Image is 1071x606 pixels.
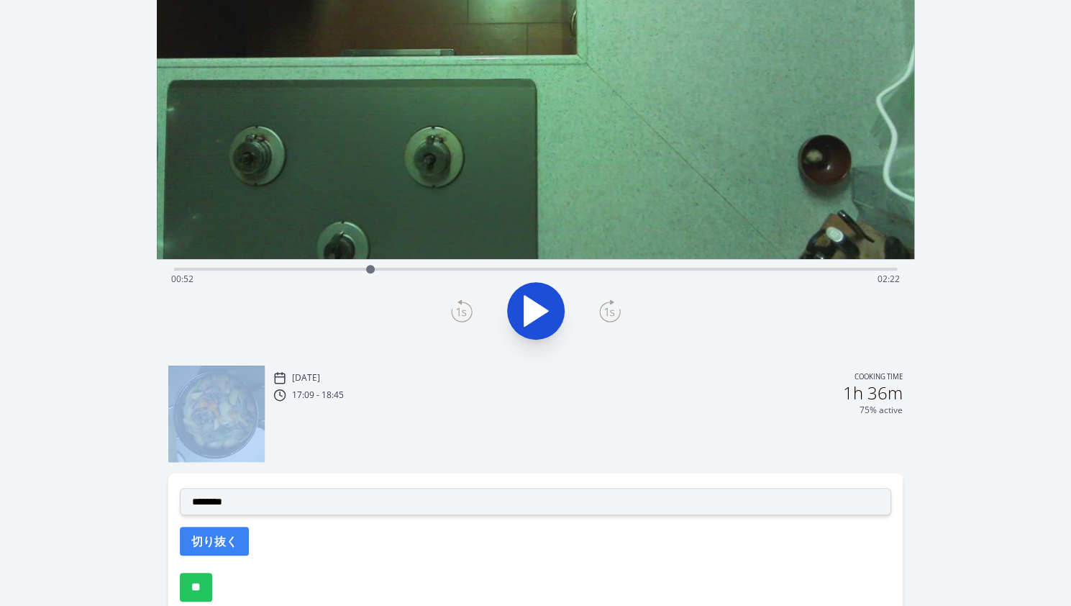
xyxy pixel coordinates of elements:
[292,389,344,401] p: 17:09 - 18:45
[168,366,265,462] img: 250818080948_thumb.jpeg
[854,371,903,384] p: Cooking time
[171,273,193,285] span: 00:52
[860,404,903,416] p: 75% active
[878,273,900,285] span: 02:22
[292,372,320,384] p: [DATE]
[843,384,903,402] h2: 1h 36m
[180,527,249,556] button: 切り抜く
